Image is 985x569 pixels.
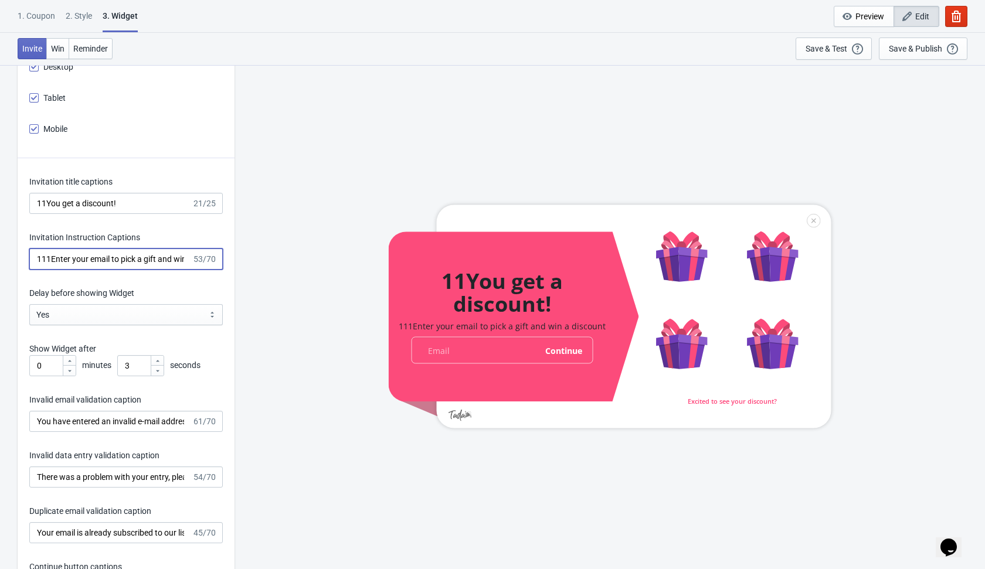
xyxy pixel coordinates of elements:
div: Save & Publish [889,44,942,53]
span: Mobile [43,123,67,135]
p: Show Widget after [29,343,223,355]
iframe: chat widget [936,522,973,557]
span: Preview [855,12,884,21]
div: 2 . Style [66,10,92,30]
label: Invalid data entry validation caption [29,449,159,461]
button: Reminder [69,38,113,59]
div: 3. Widget [103,10,138,32]
label: Delay before showing Widget [29,287,134,299]
button: Save & Publish [879,38,967,60]
label: Invalid email validation caption [29,394,141,406]
span: Edit [915,12,929,21]
div: Save & Test [806,44,847,53]
span: Reminder [73,44,108,53]
span: minutes [82,360,111,370]
label: Invitation title captions [29,176,113,188]
span: seconds [170,360,201,370]
button: Save & Test [796,38,872,60]
span: Invite [22,44,42,53]
button: Invite [18,38,47,59]
label: Duplicate email validation caption [29,505,151,517]
div: 1. Coupon [18,10,55,30]
input: 111Enter your email to pick a gift and win a discount [29,248,192,270]
span: Tablet [43,92,66,104]
button: Preview [834,6,894,27]
span: Desktop [43,61,73,73]
label: Invitation Instruction Captions [29,231,140,243]
span: Win [51,44,64,53]
button: Win [46,38,69,59]
button: Edit [894,6,939,27]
